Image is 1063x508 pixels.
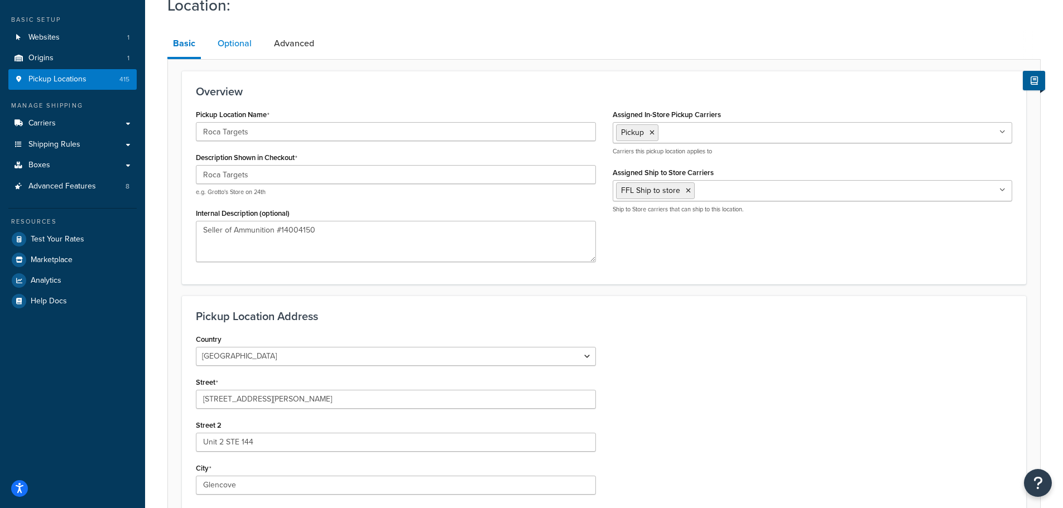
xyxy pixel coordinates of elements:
li: Advanced Features [8,176,137,197]
a: Advanced [268,30,320,57]
span: Help Docs [31,297,67,306]
a: Websites1 [8,27,137,48]
span: Websites [28,33,60,42]
label: Description Shown in Checkout [196,153,297,162]
li: Origins [8,48,137,69]
a: Optional [212,30,257,57]
span: Carriers [28,119,56,128]
div: Basic Setup [8,15,137,25]
span: Origins [28,54,54,63]
a: Test Your Rates [8,229,137,249]
li: Websites [8,27,137,48]
h3: Overview [196,85,1012,98]
div: Resources [8,217,137,226]
a: Marketplace [8,250,137,270]
span: 8 [126,182,129,191]
span: 415 [119,75,129,84]
span: FFL Ship to store [621,185,680,196]
span: Pickup [621,127,644,138]
a: Pickup Locations415 [8,69,137,90]
span: Shipping Rules [28,140,80,149]
button: Open Resource Center [1024,469,1052,497]
a: Carriers [8,113,137,134]
span: Test Your Rates [31,235,84,244]
span: Analytics [31,276,61,286]
label: Internal Description (optional) [196,209,290,217]
label: Assigned In-Store Pickup Carriers [613,110,721,119]
p: Ship to Store carriers that can ship to this location. [613,205,1013,214]
span: Marketplace [31,255,73,265]
label: Pickup Location Name [196,110,270,119]
li: Pickup Locations [8,69,137,90]
label: Street 2 [196,421,222,429]
span: Advanced Features [28,182,96,191]
span: 1 [127,54,129,63]
a: Basic [167,30,201,59]
span: 1 [127,33,129,42]
a: Origins1 [8,48,137,69]
label: Street [196,378,218,387]
h3: Pickup Location Address [196,310,1012,322]
label: Country [196,335,222,343]
label: Assigned Ship to Store Carriers [613,168,714,177]
a: Shipping Rules [8,134,137,155]
label: City [196,464,211,473]
span: Pickup Locations [28,75,86,84]
div: Manage Shipping [8,101,137,110]
p: e.g. Grotto's Store on 24th [196,188,596,196]
span: Boxes [28,161,50,170]
a: Advanced Features8 [8,176,137,197]
a: Help Docs [8,291,137,311]
textarea: Seller of Ammunition #14004150 [196,221,596,262]
a: Boxes [8,155,137,176]
a: Analytics [8,270,137,291]
button: Show Help Docs [1023,71,1045,90]
p: Carriers this pickup location applies to [613,147,1013,156]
